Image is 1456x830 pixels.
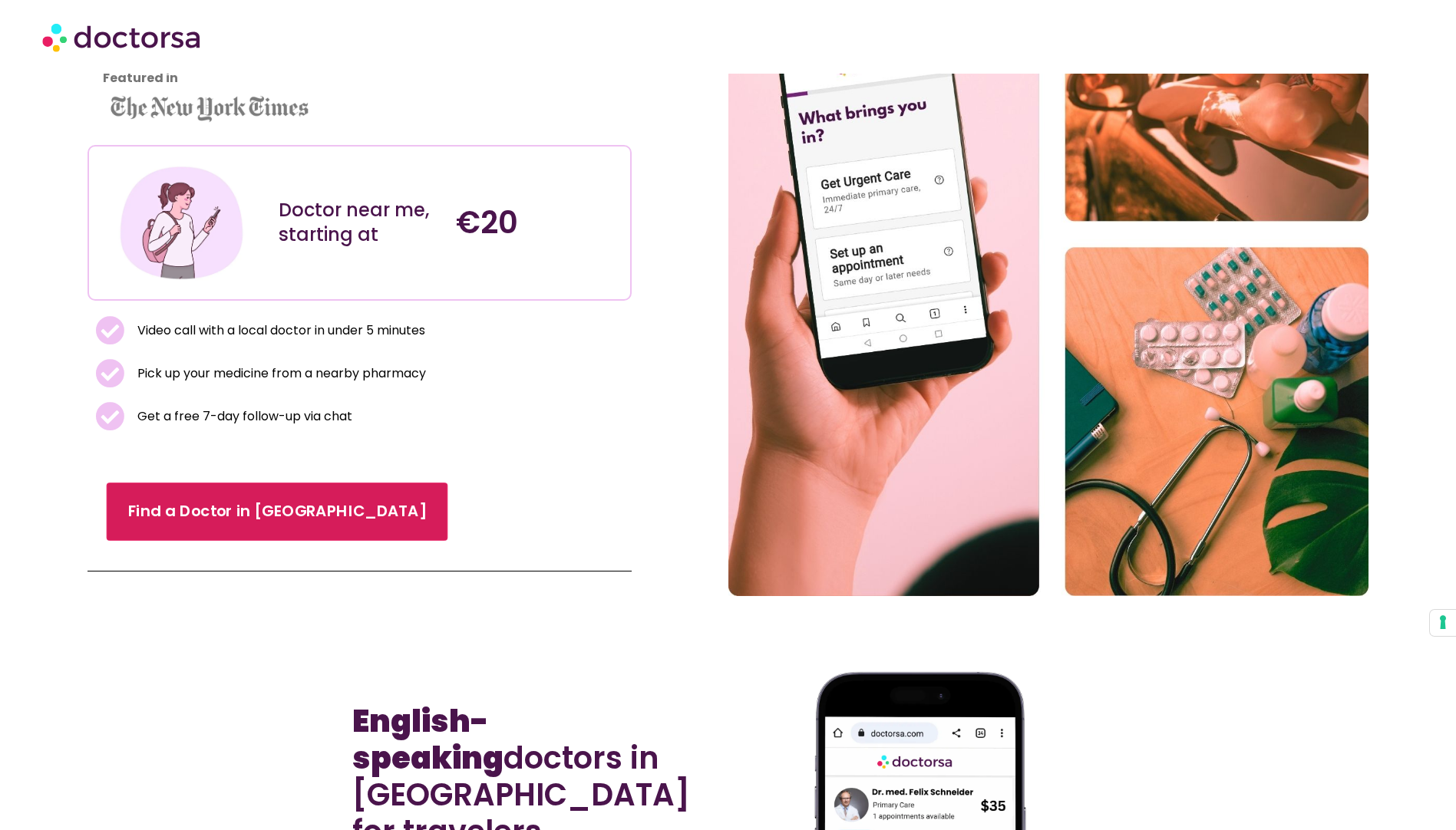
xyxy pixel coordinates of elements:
strong: Featured in [103,69,178,87]
div: Doctor near me, starting at [279,198,441,247]
span: Video call with a local doctor in under 5 minutes [134,320,425,341]
span: Get a free 7-day follow-up via chat [134,406,352,427]
a: Find a Doctor in [GEOGRAPHIC_DATA] [107,483,448,541]
span: Pick up your medicine from a nearby pharmacy [134,363,426,384]
h4: €20 [456,204,619,241]
b: English-speaking [352,700,503,779]
img: Illustration depicting a young woman in a casual outfit, engaged with her smartphone. She has a p... [117,158,246,288]
button: Your consent preferences for tracking technologies [1430,610,1456,636]
span: Find a Doctor in [GEOGRAPHIC_DATA] [127,500,426,522]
